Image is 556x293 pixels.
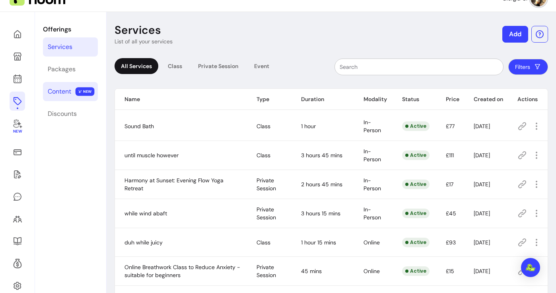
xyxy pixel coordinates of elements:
[402,266,430,276] div: Active
[124,264,240,279] span: Online Breathwork Class to Reduce Anxiety - suitable for beginners
[10,69,25,88] a: Calendar
[446,152,454,159] span: £111
[364,268,380,275] span: Online
[364,239,380,246] span: Online
[301,239,336,246] span: 1 hour 15 mins
[115,23,161,37] p: Services
[115,37,173,45] p: List of all your services
[354,89,393,110] th: Modality
[508,89,548,110] th: Actions
[446,268,454,275] span: £15
[446,210,456,217] span: £45
[474,268,490,275] span: [DATE]
[115,89,247,110] th: Name
[124,123,154,130] span: Sound Bath
[10,143,25,162] a: Sales
[402,121,430,131] div: Active
[43,25,98,34] p: Offerings
[43,37,98,57] a: Services
[364,119,381,134] span: In-Person
[48,42,72,52] div: Services
[10,165,25,184] a: Waivers
[124,239,163,246] span: duh while juicy
[48,64,76,74] div: Packages
[393,89,436,110] th: Status
[192,58,245,74] div: Private Session
[301,210,340,217] span: 3 hours 15 mins
[301,181,342,188] span: 2 hours 45 mins
[292,89,354,110] th: Duration
[436,89,464,110] th: Price
[10,114,25,139] a: New
[43,82,98,101] a: Content NEW
[402,150,430,160] div: Active
[364,177,381,192] span: In-Person
[43,104,98,123] a: Discounts
[446,181,453,188] span: £17
[10,92,25,111] a: Offerings
[301,268,322,275] span: 45 mins
[48,109,77,119] div: Discounts
[247,89,292,110] th: Type
[10,47,25,66] a: My Page
[257,264,276,279] span: Private Session
[301,123,316,130] span: 1 hour
[474,210,490,217] span: [DATE]
[10,232,25,251] a: Resources
[257,152,270,159] span: Class
[124,177,224,192] span: Harmony at Sunset: Evening Flow Yoga Retreat
[340,63,498,71] input: Search
[10,209,25,229] a: Clients
[402,180,430,189] div: Active
[10,187,25,206] a: My Messages
[364,206,381,221] span: In-Person
[257,206,276,221] span: Private Session
[301,152,342,159] span: 3 hours 45 mins
[502,26,528,43] button: Add
[257,177,276,192] span: Private Session
[474,239,490,246] span: [DATE]
[161,58,189,74] div: Class
[474,181,490,188] span: [DATE]
[10,25,25,44] a: Home
[10,254,25,273] a: Refer & Earn
[257,123,270,130] span: Class
[464,89,508,110] th: Created on
[446,239,456,246] span: £93
[48,87,71,96] div: Content
[76,87,95,96] span: NEW
[474,123,490,130] span: [DATE]
[364,148,381,163] span: In-Person
[474,152,490,159] span: [DATE]
[402,209,430,218] div: Active
[446,123,455,130] span: £77
[13,129,21,134] span: New
[124,210,167,217] span: while wind abaft
[257,239,270,246] span: Class
[124,152,179,159] span: until muscle however
[402,238,430,247] div: Active
[43,60,98,79] a: Packages
[248,58,276,74] div: Event
[521,258,540,277] div: Open Intercom Messenger
[508,59,548,75] button: Filters
[115,58,158,74] div: All Services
